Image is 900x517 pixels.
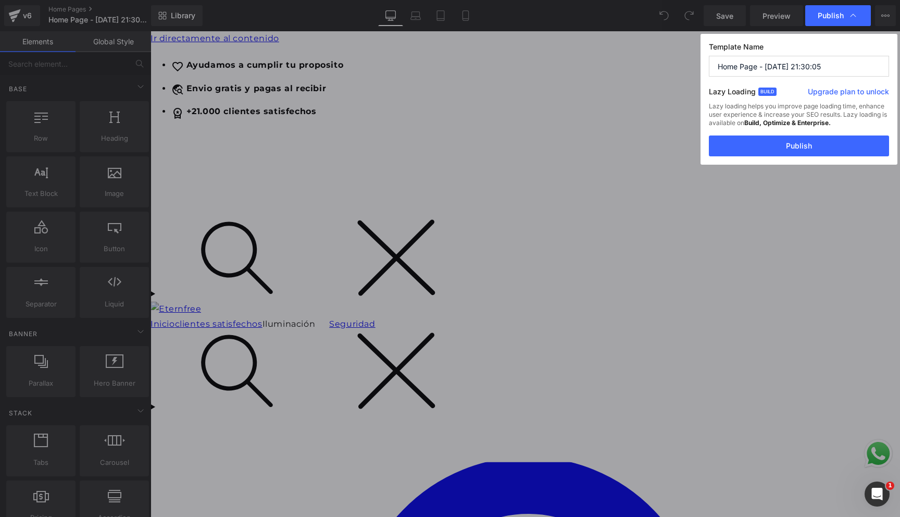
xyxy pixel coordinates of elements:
[179,288,224,299] a: Seguridad
[758,88,777,96] span: Build
[112,288,165,299] span: Iluminación
[36,52,176,62] strong: Envio gratis y pagas al recibir
[709,42,889,56] label: Template Name
[21,52,33,65] span: travel_explore
[744,119,831,127] strong: Build, Optimize & Enterprise.
[36,75,166,85] strong: +21.000 clientes satisfechos
[709,85,756,102] label: Lazy Loading
[21,29,33,42] span: favorite
[709,102,889,136] div: Lazy loading helps you improve page loading time, enhance user experience & increase your SEO res...
[711,406,744,439] div: Open WhatsApp chat
[711,406,744,439] a: Send a message via WhatsApp
[24,288,112,299] a: clientes satisfechos
[21,76,33,88] span: workspace_premium
[818,11,844,20] span: Publish
[709,136,889,156] button: Publish
[112,288,179,299] summary: Iluminación
[865,482,890,507] iframe: Intercom live chat
[886,482,894,490] span: 1
[808,87,889,101] a: Upgrade plan to unlock
[36,29,193,39] strong: Ayudamos a cumplir tu proposito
